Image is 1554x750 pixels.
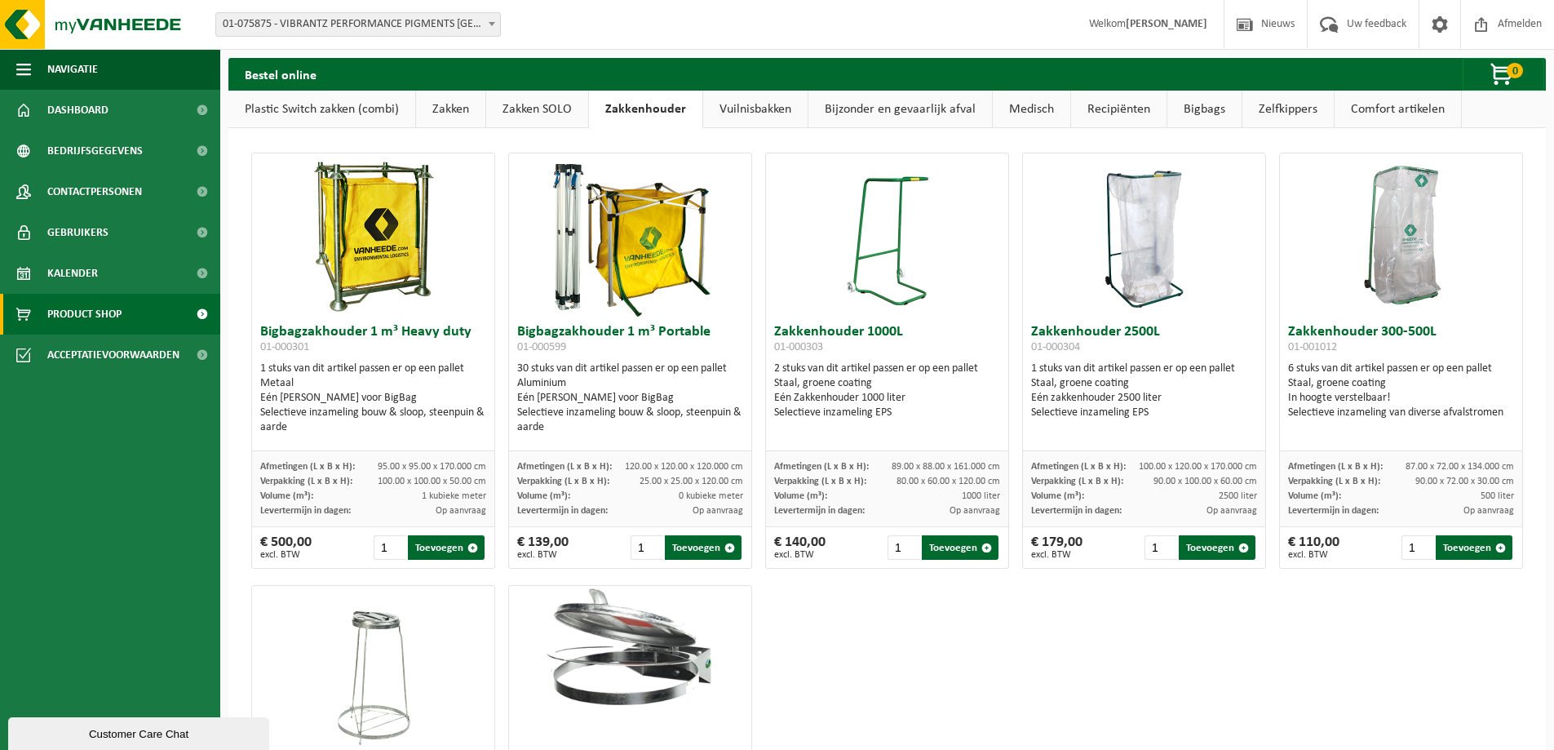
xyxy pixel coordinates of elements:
span: 01-075875 - VIBRANTZ PERFORMANCE PIGMENTS BELGIUM - MENEN [216,13,500,36]
span: Volume (m³): [1288,491,1341,501]
iframe: chat widget [8,714,272,750]
span: 01-000301 [260,341,309,353]
span: Volume (m³): [260,491,313,501]
span: 01-000599 [517,341,566,353]
div: 6 stuks van dit artikel passen er op een pallet [1288,362,1514,420]
img: 01-001012 [1320,153,1483,317]
a: Zakken SOLO [486,91,588,128]
span: 1000 liter [962,491,1000,501]
button: Toevoegen [1179,535,1255,560]
span: Afmetingen (L x B x H): [1031,462,1126,472]
div: 1 stuks van dit artikel passen er op een pallet [1031,362,1257,420]
span: excl. BTW [260,550,312,560]
span: Afmetingen (L x B x H): [517,462,612,472]
span: 500 liter [1481,491,1514,501]
a: Zakken [416,91,485,128]
span: Afmetingen (L x B x H): [774,462,869,472]
span: excl. BTW [774,550,826,560]
span: Product Shop [47,294,122,335]
span: 120.00 x 120.00 x 120.000 cm [625,462,743,472]
div: € 500,00 [260,535,312,560]
input: 1 [631,535,664,560]
span: 90.00 x 72.00 x 30.00 cm [1415,477,1514,486]
span: 2500 liter [1219,491,1257,501]
span: Verpakking (L x B x H): [517,477,609,486]
span: 87.00 x 72.00 x 134.000 cm [1406,462,1514,472]
a: Bigbags [1167,91,1242,128]
span: 80.00 x 60.00 x 120.00 cm [897,477,1000,486]
span: Verpakking (L x B x H): [1031,477,1123,486]
span: Volume (m³): [1031,491,1084,501]
h2: Bestel online [228,58,333,90]
button: Toevoegen [922,535,998,560]
span: 01-000304 [1031,341,1080,353]
span: Op aanvraag [693,506,743,516]
a: Medisch [993,91,1070,128]
div: € 179,00 [1031,535,1082,560]
div: Selectieve inzameling van diverse afvalstromen [1288,406,1514,420]
h3: Bigbagzakhouder 1 m³ Heavy duty [260,325,486,357]
span: Levertermijn in dagen: [1031,506,1122,516]
span: Afmetingen (L x B x H): [1288,462,1383,472]
h3: Bigbagzakhouder 1 m³ Portable [517,325,743,357]
span: Levertermijn in dagen: [517,506,608,516]
div: Staal, groene coating [774,376,1000,391]
span: Navigatie [47,49,98,90]
span: Kalender [47,253,98,294]
img: 01-000304 [1104,153,1185,317]
span: 01-001012 [1288,341,1337,353]
span: Afmetingen (L x B x H): [260,462,355,472]
div: Eén [PERSON_NAME] voor BigBag [260,391,486,406]
div: Selectieve inzameling bouw & sloop, steenpuin & aarde [260,406,486,435]
strong: [PERSON_NAME] [1126,18,1207,30]
img: 01-000303 [847,153,928,317]
span: Gebruikers [47,212,108,253]
span: Levertermijn in dagen: [260,506,351,516]
div: Staal, groene coating [1288,376,1514,391]
div: Eén Zakkenhouder 1000 liter [774,391,1000,406]
div: € 139,00 [517,535,569,560]
span: 25.00 x 25.00 x 120.00 cm [640,477,743,486]
h3: Zakkenhouder 1000L [774,325,1000,357]
span: Volume (m³): [517,491,570,501]
a: Plastic Switch zakken (combi) [228,91,415,128]
a: Recipiënten [1071,91,1167,128]
div: € 110,00 [1288,535,1339,560]
div: 30 stuks van dit artikel passen er op een pallet [517,362,743,435]
span: Verpakking (L x B x H): [774,477,866,486]
span: Dashboard [47,90,108,131]
span: 0 [1507,63,1523,78]
button: Toevoegen [665,535,742,560]
span: Acceptatievoorwaarden [47,335,179,375]
span: 01-000303 [774,341,823,353]
a: Zelfkippers [1242,91,1334,128]
span: Volume (m³): [774,491,827,501]
span: 90.00 x 100.00 x 60.00 cm [1153,477,1257,486]
span: 100.00 x 100.00 x 50.00 cm [378,477,486,486]
span: 89.00 x 88.00 x 161.000 cm [892,462,1000,472]
div: Selectieve inzameling EPS [774,406,1000,420]
span: excl. BTW [1288,550,1339,560]
div: Eén zakkenhouder 2500 liter [1031,391,1257,406]
img: 01-000306 [333,586,414,749]
div: Selectieve inzameling bouw & sloop, steenpuin & aarde [517,406,743,435]
span: 0 kubieke meter [679,491,743,501]
h3: Zakkenhouder 300-500L [1288,325,1514,357]
a: Zakkenhouder [589,91,702,128]
span: Levertermijn in dagen: [1288,506,1379,516]
span: Op aanvraag [1463,506,1514,516]
span: 95.00 x 95.00 x 170.000 cm [378,462,486,472]
div: In hoogte verstelbaar! [1288,391,1514,406]
span: excl. BTW [1031,550,1082,560]
span: Op aanvraag [950,506,1000,516]
img: 01-000301 [292,153,455,317]
span: Levertermijn in dagen: [774,506,865,516]
button: Toevoegen [408,535,485,560]
button: 0 [1463,58,1544,91]
div: Staal, groene coating [1031,376,1257,391]
a: Comfort artikelen [1335,91,1461,128]
h3: Zakkenhouder 2500L [1031,325,1257,357]
span: Op aanvraag [1206,506,1257,516]
a: Vuilnisbakken [703,91,808,128]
